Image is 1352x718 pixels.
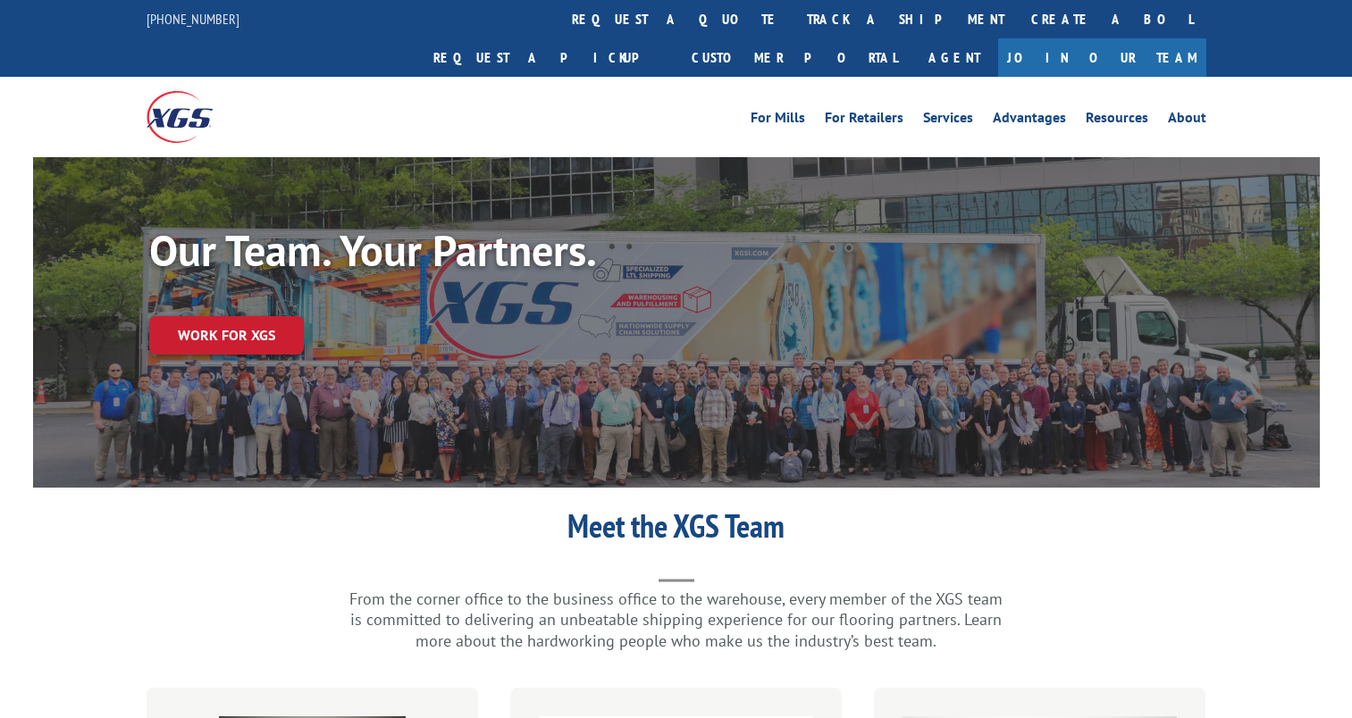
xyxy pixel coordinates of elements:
[319,589,1034,652] p: From the corner office to the business office to the warehouse, every member of the XGS team is c...
[825,111,903,130] a: For Retailers
[147,10,239,28] a: [PHONE_NUMBER]
[1168,111,1206,130] a: About
[751,111,805,130] a: For Mills
[923,111,973,130] a: Services
[998,38,1206,77] a: Join Our Team
[993,111,1066,130] a: Advantages
[420,38,678,77] a: Request a pickup
[149,229,685,280] h1: Our Team. Your Partners.
[319,510,1034,551] h1: Meet the XGS Team
[678,38,911,77] a: Customer Portal
[1086,111,1148,130] a: Resources
[149,316,304,355] a: Work for XGS
[911,38,998,77] a: Agent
